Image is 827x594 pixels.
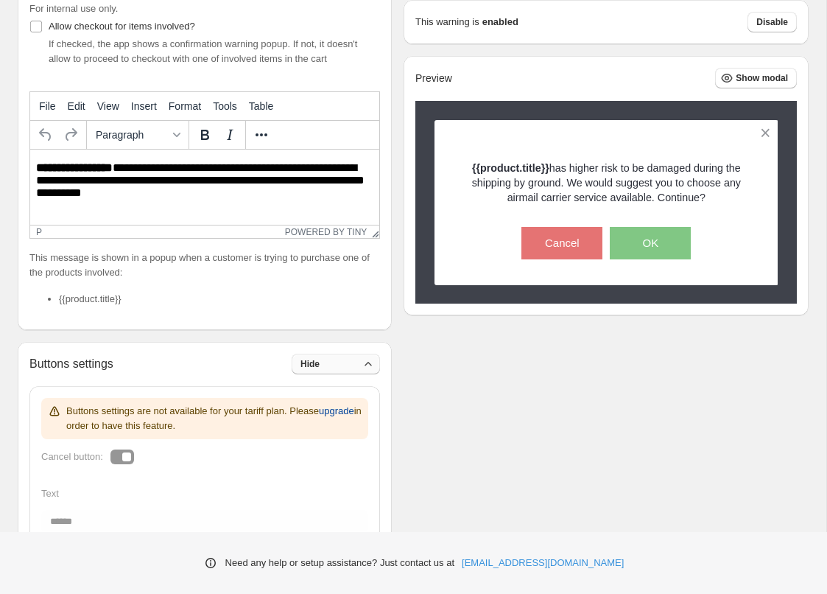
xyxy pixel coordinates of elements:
[30,150,379,225] iframe: Rich Text Area
[521,227,602,259] button: Cancel
[747,12,797,32] button: Disable
[610,227,691,259] button: OK
[49,21,195,32] span: Allow checkout for items involved?
[460,161,753,205] p: has higher risk to be damaged during the shipping by ground. We would suggest you to choose any a...
[49,38,357,64] span: If checked, the app shows a confirmation warning popup. If not, it doesn't allow to proceed to ch...
[319,404,354,419] span: upgrade
[96,129,168,141] span: Paragraph
[415,72,452,85] h2: Preview
[217,122,242,147] button: Italic
[736,72,788,84] span: Show modal
[367,226,379,238] div: Resize
[59,292,380,307] li: {{product.title}}
[97,100,119,112] span: View
[462,556,624,570] a: [EMAIL_ADDRESS][DOMAIN_NAME]
[68,100,85,112] span: Edit
[36,227,42,237] div: p
[39,100,56,112] span: File
[66,404,362,433] p: Buttons settings are not available for your tariff plan. Please in order to have this feature.
[192,122,217,147] button: Bold
[29,357,113,371] h2: Buttons settings
[169,100,201,112] span: Format
[29,251,380,280] p: This message is shown in a popup when a customer is trying to purchase one of the products involved:
[213,100,237,112] span: Tools
[131,100,157,112] span: Insert
[715,68,797,88] button: Show modal
[415,15,479,29] p: This warning is
[300,358,320,370] span: Hide
[90,122,186,147] button: Formats
[249,100,273,112] span: Table
[756,16,788,28] span: Disable
[29,3,118,14] span: For internal use only.
[33,122,58,147] button: Undo
[285,227,367,237] a: Powered by Tiny
[292,354,380,374] button: Hide
[249,122,274,147] button: More...
[310,399,363,423] button: upgrade
[58,122,83,147] button: Redo
[472,162,549,174] strong: {{product.title}}
[482,15,518,29] strong: enabled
